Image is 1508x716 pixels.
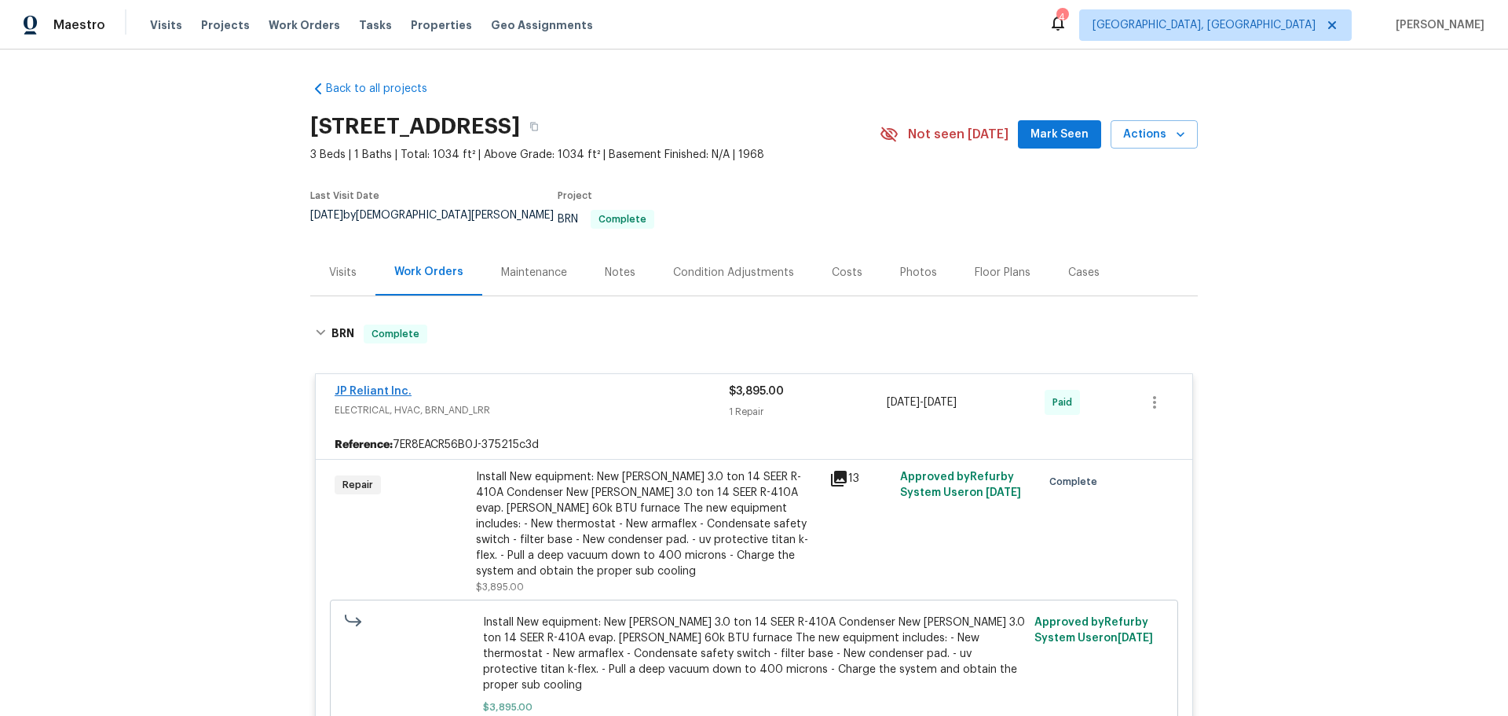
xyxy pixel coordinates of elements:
[501,265,567,281] div: Maintenance
[310,119,520,134] h2: [STREET_ADDRESS]
[335,437,393,453] b: Reference:
[411,17,472,33] span: Properties
[605,265,635,281] div: Notes
[150,17,182,33] span: Visits
[924,397,957,408] span: [DATE]
[829,469,891,488] div: 13
[520,112,548,141] button: Copy Address
[900,472,1021,498] span: Approved by Refurby System User on
[673,265,794,281] div: Condition Adjustments
[310,210,343,221] span: [DATE]
[483,615,1026,693] span: Install New equipment: New [PERSON_NAME] 3.0 ton 14 SEER R-410A Condenser New [PERSON_NAME] 3.0 t...
[986,487,1021,498] span: [DATE]
[592,215,653,224] span: Complete
[908,127,1008,142] span: Not seen [DATE]
[329,265,357,281] div: Visits
[887,397,920,408] span: [DATE]
[476,582,524,592] span: $3,895.00
[1034,617,1153,644] span: Approved by Refurby System User on
[1056,9,1067,25] div: 4
[53,17,105,33] span: Maestro
[310,191,379,200] span: Last Visit Date
[201,17,250,33] span: Projects
[558,214,654,225] span: BRN
[476,469,820,579] div: Install New equipment: New [PERSON_NAME] 3.0 ton 14 SEER R-410A Condenser New [PERSON_NAME] 3.0 t...
[331,325,354,343] h6: BRN
[310,147,880,163] span: 3 Beds | 1 Baths | Total: 1034 ft² | Above Grade: 1034 ft² | Basement Finished: N/A | 1968
[335,386,412,397] a: JP Reliant Inc.
[359,20,392,31] span: Tasks
[1123,125,1185,145] span: Actions
[269,17,340,33] span: Work Orders
[394,264,463,280] div: Work Orders
[335,402,729,418] span: ELECTRICAL, HVAC, BRN_AND_LRR
[729,404,887,420] div: 1 Repair
[316,431,1192,459] div: 7ER8EACR56B0J-375215c3d
[336,477,379,493] span: Repair
[1111,120,1198,149] button: Actions
[558,191,592,200] span: Project
[832,265,862,281] div: Costs
[729,386,784,397] span: $3,895.00
[1389,17,1484,33] span: [PERSON_NAME]
[310,210,558,240] div: by [DEMOGRAPHIC_DATA][PERSON_NAME]
[491,17,593,33] span: Geo Assignments
[310,81,461,97] a: Back to all projects
[1093,17,1316,33] span: [GEOGRAPHIC_DATA], [GEOGRAPHIC_DATA]
[887,395,957,410] span: -
[1068,265,1100,281] div: Cases
[483,699,1026,715] span: $3,895.00
[1118,633,1153,644] span: [DATE]
[365,326,426,342] span: Complete
[900,265,937,281] div: Photos
[1018,120,1101,149] button: Mark Seen
[1052,395,1078,410] span: Paid
[975,265,1030,281] div: Floor Plans
[1049,474,1104,490] span: Complete
[1030,125,1089,145] span: Mark Seen
[310,309,1198,359] div: BRN Complete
